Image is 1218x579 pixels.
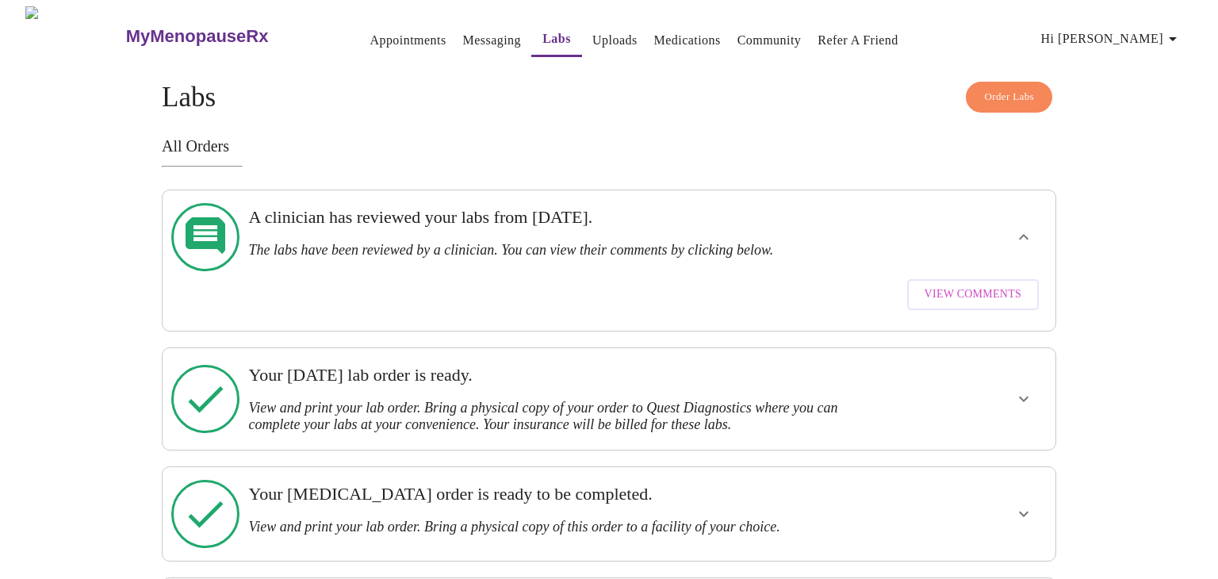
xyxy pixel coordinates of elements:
[1005,218,1043,256] button: show more
[818,29,898,52] a: Refer a Friend
[586,25,644,56] button: Uploads
[162,137,1056,155] h3: All Orders
[531,23,582,57] button: Labs
[248,207,883,228] h3: A clinician has reviewed your labs from [DATE].
[903,271,1043,318] a: View Comments
[162,82,1056,113] h4: Labs
[248,365,883,385] h3: Your [DATE] lab order is ready.
[1005,495,1043,533] button: show more
[124,9,331,64] a: MyMenopauseRx
[1035,23,1189,55] button: Hi [PERSON_NAME]
[737,29,802,52] a: Community
[248,400,883,433] h3: View and print your lab order. Bring a physical copy of your order to Quest Diagnostics where you...
[648,25,727,56] button: Medications
[811,25,905,56] button: Refer a Friend
[592,29,638,52] a: Uploads
[126,26,269,47] h3: MyMenopauseRx
[248,242,883,259] h3: The labs have been reviewed by a clinician. You can view their comments by clicking below.
[1005,380,1043,418] button: show more
[984,88,1034,106] span: Order Labs
[248,484,883,504] h3: Your [MEDICAL_DATA] order is ready to be completed.
[966,82,1052,113] button: Order Labs
[542,28,571,50] a: Labs
[248,519,883,535] h3: View and print your lab order. Bring a physical copy of this order to a facility of your choice.
[363,25,452,56] button: Appointments
[370,29,446,52] a: Appointments
[731,25,808,56] button: Community
[925,285,1021,305] span: View Comments
[1041,28,1182,50] span: Hi [PERSON_NAME]
[463,29,521,52] a: Messaging
[25,6,124,66] img: MyMenopauseRx Logo
[907,279,1039,310] button: View Comments
[654,29,721,52] a: Medications
[457,25,527,56] button: Messaging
